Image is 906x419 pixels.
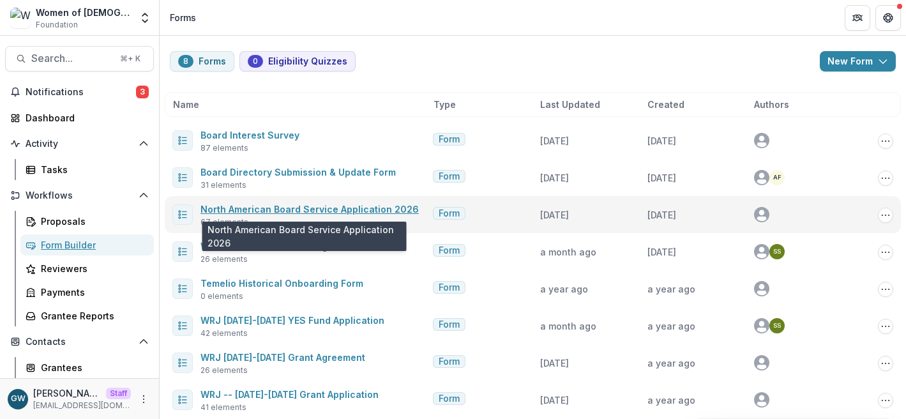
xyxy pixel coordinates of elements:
span: [DATE] [647,172,676,183]
a: North American Board Service Application 2026 [200,204,419,215]
a: WRJ [DATE]-[DATE] Grant Agreement [200,241,365,252]
button: Get Help [875,5,901,31]
span: [DATE] [540,172,569,183]
button: Notifications3 [5,82,154,102]
div: Payments [41,286,144,299]
button: Open Workflows [5,185,154,206]
a: Form Builder [20,234,154,255]
span: 0 [253,57,258,66]
span: Form [439,208,460,219]
div: Reviewers [41,262,144,275]
span: a year ago [647,321,695,331]
span: Type [434,98,456,111]
span: Form [439,134,460,145]
svg: avatar [754,281,769,296]
span: a month ago [540,321,596,331]
a: Board Directory Submission & Update Form [200,167,396,178]
button: Options [878,245,893,260]
a: Proposals [20,211,154,232]
span: Contacts [26,337,133,347]
a: Temelio Historical Onboarding Form [200,278,363,289]
div: Shari Schulner [773,248,781,255]
span: Authors [754,98,789,111]
svg: avatar [754,355,769,370]
span: Last Updated [540,98,600,111]
span: Form [439,282,460,293]
button: Options [878,319,893,334]
span: [DATE] [540,135,569,146]
button: Options [878,393,893,408]
div: Shari Schulner [773,323,781,329]
div: Tasks [41,163,144,176]
span: [DATE] [540,209,569,220]
span: [DATE] [540,395,569,406]
button: Open Contacts [5,331,154,352]
a: Reviewers [20,258,154,279]
span: a year ago [647,395,695,406]
a: Grantees [20,357,154,378]
span: Form [439,356,460,367]
a: WRJ -- [DATE]-[DATE] Grant Application [200,389,379,400]
span: [DATE] [540,358,569,369]
div: Grace Willig [11,395,26,403]
a: WRJ [DATE]-[DATE] YES Fund Application [200,315,384,326]
button: Partners [845,5,870,31]
svg: avatar [754,133,769,148]
div: Women of [DEMOGRAPHIC_DATA] [36,6,131,19]
span: a year ago [647,284,695,294]
button: Eligibility Quizzes [239,51,356,72]
span: [DATE] [647,135,676,146]
span: Search... [31,52,112,65]
span: 41 elements [200,402,246,413]
span: Notifications [26,87,136,98]
a: WRJ [DATE]-[DATE] Grant Agreement [200,352,365,363]
button: Open Activity [5,133,154,154]
button: Options [878,282,893,297]
a: Dashboard [5,107,154,128]
button: Options [878,208,893,223]
button: Options [878,356,893,371]
span: [DATE] [647,209,676,220]
div: ⌘ + K [117,52,143,66]
button: More [136,392,151,407]
div: Amanda Feldman [773,174,781,181]
span: 8 [183,57,188,66]
div: Forms [170,11,196,24]
span: Form [439,245,460,256]
svg: avatar [754,207,769,222]
div: Grantee Reports [41,309,144,323]
button: Forms [170,51,234,72]
span: 67 elements [200,217,248,228]
span: 42 elements [200,328,248,339]
div: Form Builder [41,238,144,252]
span: a year ago [647,358,695,369]
a: Payments [20,282,154,303]
span: Created [647,98,684,111]
button: New Form [820,51,896,72]
p: [EMAIL_ADDRESS][DOMAIN_NAME] [33,400,131,411]
span: 3 [136,86,149,98]
a: Tasks [20,159,154,180]
button: Open entity switcher [136,5,154,31]
span: 31 elements [200,179,246,191]
img: Women of Reform Judaism [10,8,31,28]
button: Options [878,133,893,149]
div: Grantees [41,361,144,374]
button: Options [878,171,893,186]
span: 87 elements [200,142,248,154]
a: Grantee Reports [20,305,154,326]
span: [DATE] [647,247,676,257]
span: Name [173,98,199,111]
nav: breadcrumb [165,8,201,27]
span: 26 elements [200,254,248,265]
span: a month ago [540,247,596,257]
svg: avatar [754,392,769,408]
div: Proposals [41,215,144,228]
span: a year ago [540,284,588,294]
a: Board Interest Survey [200,130,299,141]
span: 26 elements [200,365,248,376]
span: Workflows [26,190,133,201]
span: Activity [26,139,133,149]
span: Foundation [36,19,78,31]
svg: avatar [754,318,769,333]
